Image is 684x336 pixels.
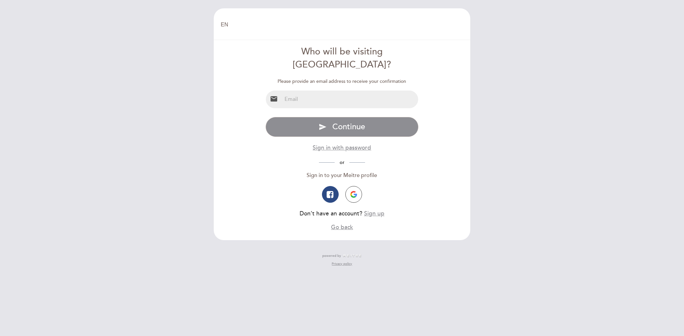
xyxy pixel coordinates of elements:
input: Email [282,91,418,108]
span: Don’t have an account? [300,210,362,217]
span: or [335,160,349,165]
button: Sign in with password [313,144,371,152]
span: powered by [322,254,341,258]
img: icon-google.png [350,191,357,198]
i: email [270,95,278,103]
a: Privacy policy [332,262,352,266]
img: MEITRE [343,254,362,258]
div: Who will be visiting [GEOGRAPHIC_DATA]? [266,45,419,71]
span: Continue [332,122,365,132]
button: send Continue [266,117,419,137]
button: Go back [331,223,353,231]
button: Sign up [364,209,384,218]
a: powered by [322,254,362,258]
i: send [319,123,327,131]
div: Please provide an email address to receive your confirmation [266,78,419,85]
div: Sign in to your Meitre profile [266,172,419,179]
